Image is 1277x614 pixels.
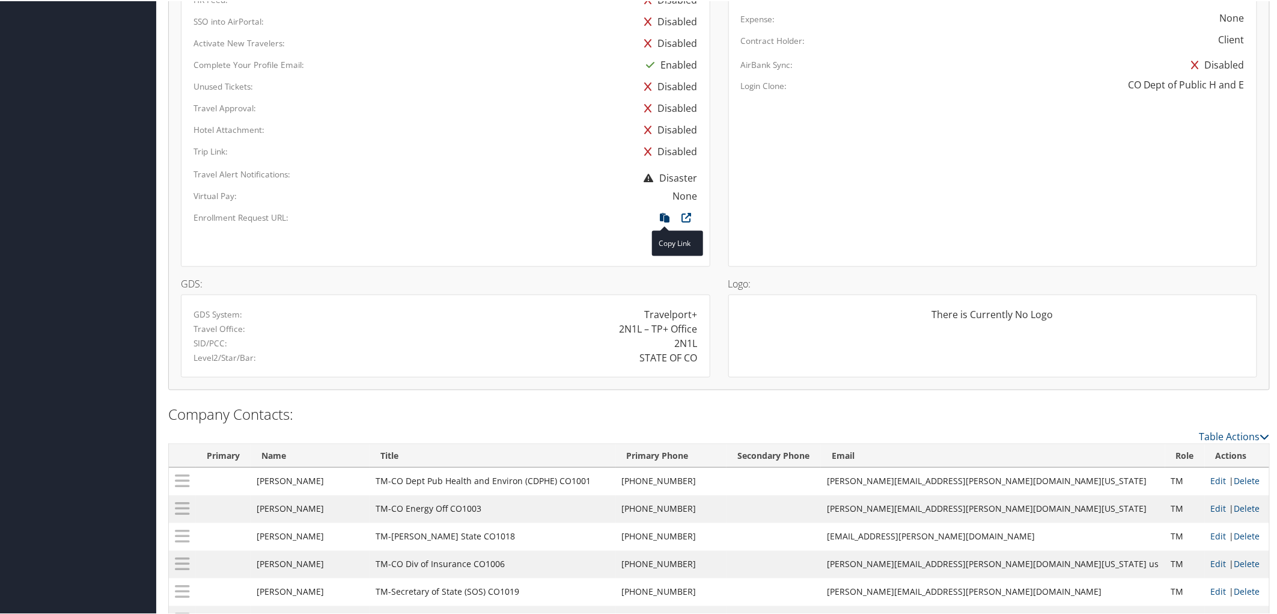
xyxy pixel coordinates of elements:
[1234,474,1260,486] a: Delete
[194,58,304,70] label: Complete Your Profile Email:
[641,53,698,75] div: Enabled
[727,443,821,467] th: Secondary Phone
[639,96,698,118] div: Disabled
[370,550,615,577] td: TM-CO Div of Insurance CO1006
[370,467,615,494] td: TM-CO Dept Pub Health and Environ (CDPHE) CO1001
[741,58,793,70] label: AirBank Sync:
[1234,557,1260,569] a: Delete
[370,494,615,522] td: TM-CO Energy Off CO1003
[645,306,698,321] div: Travelport+
[1165,443,1205,467] th: Role
[194,36,285,48] label: Activate New Travelers:
[639,75,698,96] div: Disabled
[616,577,727,605] td: [PHONE_NUMBER]
[821,550,1165,577] td: [PERSON_NAME][EMAIL_ADDRESS][PERSON_NAME][DOMAIN_NAME][US_STATE] us
[639,10,698,31] div: Disabled
[741,12,775,24] label: Expense:
[194,167,290,179] label: Travel Alert Notifications:
[194,336,227,348] label: SID/PCC:
[194,351,256,363] label: Level2/Star/Bar:
[675,335,698,349] div: 2N1L
[1205,494,1269,522] td: |
[1165,577,1205,605] td: TM
[1211,530,1227,541] a: Edit
[821,467,1165,494] td: [PERSON_NAME][EMAIL_ADDRESS][PERSON_NAME][DOMAIN_NAME][US_STATE]
[1165,550,1205,577] td: TM
[620,321,698,335] div: 2N1L – TP+ Office
[821,577,1165,605] td: [PERSON_NAME][EMAIL_ADDRESS][PERSON_NAME][DOMAIN_NAME]
[821,443,1165,467] th: Email
[1186,53,1245,75] div: Disabled
[616,467,727,494] td: [PHONE_NUMBER]
[821,494,1165,522] td: [PERSON_NAME][EMAIL_ADDRESS][PERSON_NAME][DOMAIN_NAME][US_STATE]
[194,307,242,319] label: GDS System:
[1211,502,1227,514] a: Edit
[1128,76,1245,91] div: CO Dept of Public H and E
[673,188,698,202] div: None
[1211,585,1227,597] a: Edit
[741,79,787,91] label: Login Clone:
[251,467,370,494] td: [PERSON_NAME]
[194,322,245,334] label: Travel Office:
[1234,502,1260,514] a: Delete
[1205,467,1269,494] td: |
[1199,429,1270,442] a: Table Actions
[1220,10,1245,24] div: None
[251,550,370,577] td: [PERSON_NAME]
[1205,522,1269,550] td: |
[616,494,727,522] td: [PHONE_NUMBER]
[1234,530,1260,541] a: Delete
[370,577,615,605] td: TM-Secretary of State (SOS) CO1019
[251,443,370,467] th: Name
[616,443,727,467] th: Primary Phone
[1205,577,1269,605] td: |
[194,144,228,156] label: Trip Link:
[194,123,264,135] label: Hotel Attachment:
[251,494,370,522] td: [PERSON_NAME]
[616,522,727,550] td: [PHONE_NUMBER]
[1165,494,1205,522] td: TM
[728,278,1258,287] h4: Logo:
[1211,557,1227,569] a: Edit
[251,522,370,550] td: [PERSON_NAME]
[741,306,1245,330] div: There is Currently No Logo
[370,522,615,550] td: TM-[PERSON_NAME] State CO1018
[1165,522,1205,550] td: TM
[1205,443,1269,467] th: Actions
[741,34,805,46] label: Contract Holder:
[821,522,1165,550] td: [EMAIL_ADDRESS][PERSON_NAME][DOMAIN_NAME]
[194,210,288,223] label: Enrollment Request URL:
[194,14,264,26] label: SSO into AirPortal:
[251,577,370,605] td: [PERSON_NAME]
[639,31,698,53] div: Disabled
[181,278,710,287] h4: GDS:
[1234,585,1260,597] a: Delete
[1205,550,1269,577] td: |
[639,118,698,140] div: Disabled
[168,403,1270,423] h2: Company Contacts:
[639,140,698,161] div: Disabled
[194,101,256,113] label: Travel Approval:
[370,443,615,467] th: Title
[194,79,253,91] label: Unused Tickets:
[1165,467,1205,494] td: TM
[640,349,698,364] div: STATE OF CO
[1211,474,1227,486] a: Edit
[196,443,251,467] th: Primary
[616,550,727,577] td: [PHONE_NUMBER]
[194,189,237,201] label: Virtual Pay:
[638,170,698,183] span: Disaster
[1219,31,1245,46] div: Client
